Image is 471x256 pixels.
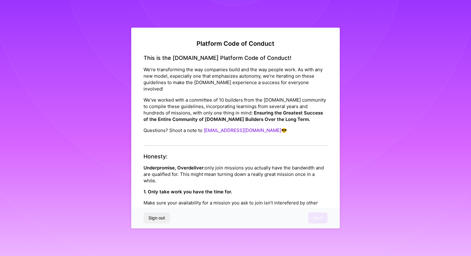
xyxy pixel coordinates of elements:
button: Sign out [144,212,170,223]
p: only join missions you actually have the bandwidth and are qualified for. This might mean turning... [144,165,327,184]
h4: This is the [DOMAIN_NAME] Platform Code of Conduct! [144,55,327,61]
p: We’re transforming the way companies build and the way people work. As with any new model, especi... [144,66,327,92]
p: Questions? Shoot a note to 😎 [144,127,327,134]
span: Sign out [148,215,165,221]
p: We’ve worked with a committee of 10 builders from the [DOMAIN_NAME] community to compile these gu... [144,97,327,122]
h4: Honesty: [144,153,327,160]
p: Make sure your availability for a mission you ask to join isn’t interefered by other projects you... [144,200,327,212]
h2: Platform Code of Conduct [144,40,327,47]
a: [EMAIL_ADDRESS][DOMAIN_NAME] [204,127,281,133]
strong: 1. Only take work you have the time for. [144,189,232,195]
strong: Underpromise, Overdeliver: [144,165,205,171]
strong: Ensuring the Greatest Success of the Entire Community of [DOMAIN_NAME] Builders Over the Long Term. [144,110,323,122]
